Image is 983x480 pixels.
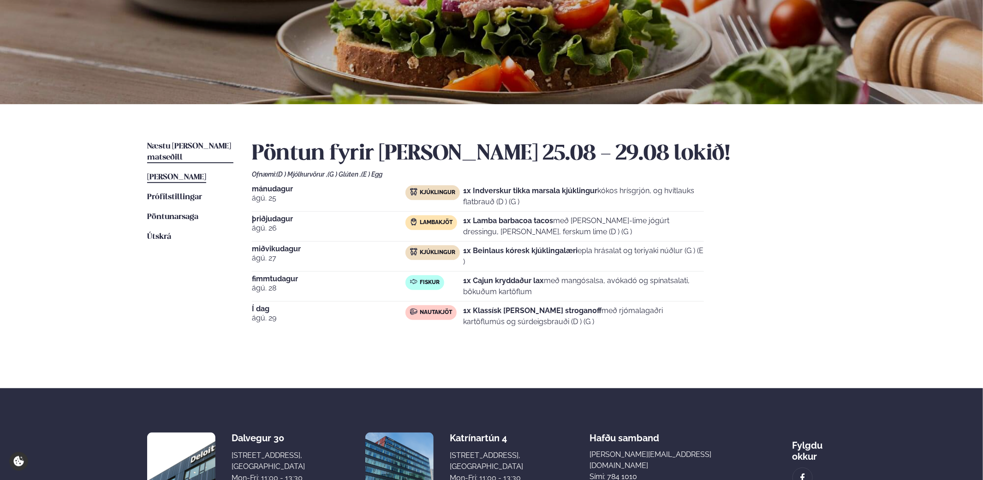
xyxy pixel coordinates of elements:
strong: 1x Cajun kryddaður lax [463,276,544,285]
span: Hafðu samband [590,425,660,444]
span: (E ) Egg [361,171,382,178]
span: Kjúklingur [420,249,455,256]
img: chicken.svg [410,188,417,196]
div: [STREET_ADDRESS], [GEOGRAPHIC_DATA] [232,450,305,472]
span: Kjúklingur [420,189,455,196]
span: Nautakjöt [420,309,452,316]
span: Lambakjöt [420,219,453,226]
strong: 1x Beinlaus kóresk kjúklingalæri [463,246,578,255]
a: Prófílstillingar [147,192,202,203]
span: Útskrá [147,233,171,241]
span: Fiskur [420,279,440,286]
span: (G ) Glúten , [328,171,361,178]
a: Pöntunarsaga [147,212,198,223]
span: þriðjudagur [252,215,405,223]
p: með rjómalagaðri kartöflumús og súrdeigsbrauði (D ) (G ) [463,305,704,327]
p: með [PERSON_NAME]-lime jógúrt dressingu, [PERSON_NAME], ferskum lime (D ) (G ) [463,215,704,237]
div: [STREET_ADDRESS], [GEOGRAPHIC_DATA] [450,450,523,472]
h2: Pöntun fyrir [PERSON_NAME] 25.08 - 29.08 lokið! [252,141,836,167]
div: Dalvegur 30 [232,433,305,444]
span: ágú. 29 [252,313,405,324]
a: [PERSON_NAME][EMAIL_ADDRESS][DOMAIN_NAME] [590,449,726,471]
img: beef.svg [410,308,417,315]
strong: 1x Lamba barbacoa tacos [463,216,553,225]
a: Útskrá [147,231,171,243]
span: ágú. 28 [252,283,405,294]
span: Í dag [252,305,405,313]
span: miðvikudagur [252,245,405,253]
div: Fylgdu okkur [792,433,836,462]
span: mánudagur [252,185,405,193]
div: Katrínartún 4 [450,433,523,444]
span: ágú. 25 [252,193,405,204]
span: ágú. 27 [252,253,405,264]
span: ágú. 26 [252,223,405,234]
span: Prófílstillingar [147,193,202,201]
a: [PERSON_NAME] [147,172,206,183]
span: Næstu [PERSON_NAME] matseðill [147,142,231,161]
p: með mangósalsa, avókadó og spínatsalati, bökuðum kartöflum [463,275,704,297]
p: kókos hrísgrjón, og hvítlauks flatbrauð (D ) (G ) [463,185,704,207]
span: fimmtudagur [252,275,405,283]
img: Lamb.svg [410,218,417,225]
div: Ofnæmi: [252,171,836,178]
p: epla hrásalat og teriyaki núðlur (G ) (E ) [463,245,704,267]
span: (D ) Mjólkurvörur , [276,171,328,178]
strong: 1x Klassísk [PERSON_NAME] stroganoff [463,306,602,315]
img: fish.svg [410,278,417,285]
strong: 1x Indverskur tikka marsala kjúklingur [463,186,597,195]
a: Cookie settings [9,452,28,471]
span: Pöntunarsaga [147,213,198,221]
span: [PERSON_NAME] [147,173,206,181]
img: chicken.svg [410,248,417,255]
a: Næstu [PERSON_NAME] matseðill [147,141,233,163]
